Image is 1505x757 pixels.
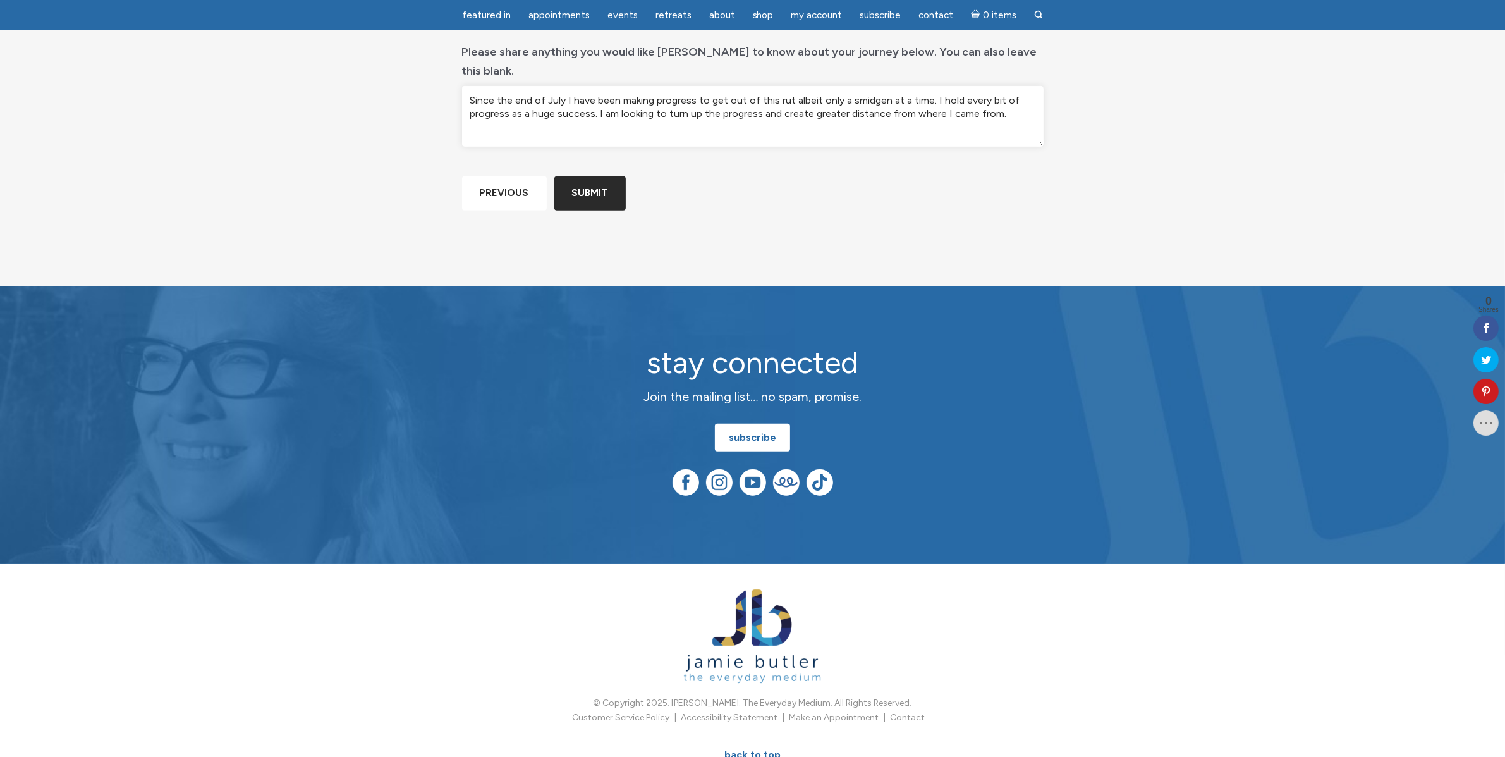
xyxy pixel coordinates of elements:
i: Cart [972,9,984,21]
span: Retreats [655,9,692,21]
h2: stay connected [528,346,977,379]
p: Join the mailing list… no spam, promise. [528,387,977,407]
span: Contact [919,9,954,21]
img: Jamie Butler. The Everyday Medium [684,589,821,684]
a: Contact [911,3,961,28]
img: Instagram [706,469,733,496]
a: subscribe [715,424,790,452]
a: Shop [745,3,781,28]
span: My Account [791,9,843,21]
img: YouTube [740,469,766,496]
a: Contact [891,712,925,723]
input: Previous [462,176,547,210]
a: Appointments [521,3,597,28]
a: Events [600,3,645,28]
img: TikTok [807,469,833,496]
span: featured in [462,9,511,21]
a: Accessibility Statement [681,712,778,723]
span: Shop [753,9,774,21]
a: My Account [784,3,850,28]
span: About [709,9,735,21]
a: featured in [454,3,518,28]
img: Facebook [673,469,699,496]
a: Retreats [648,3,699,28]
span: Appointments [528,9,590,21]
span: Events [607,9,638,21]
a: Jamie Butler. The Everyday Medium [684,668,821,679]
a: Make an Appointment [789,712,879,723]
a: Cart0 items [964,2,1025,28]
img: Teespring [773,469,800,496]
label: Please share anything you would like [PERSON_NAME] to know about your journey below. You can also... [462,36,1044,81]
a: Customer Service Policy [573,712,670,723]
span: 0 items [983,11,1016,20]
p: © Copyright 2025. [PERSON_NAME]. The Everyday Medium. All Rights Reserved. [411,696,1094,710]
span: 0 [1478,295,1499,307]
a: About [702,3,743,28]
a: Subscribe [853,3,909,28]
span: Shares [1478,307,1499,313]
span: Subscribe [860,9,901,21]
input: Submit [554,176,626,210]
